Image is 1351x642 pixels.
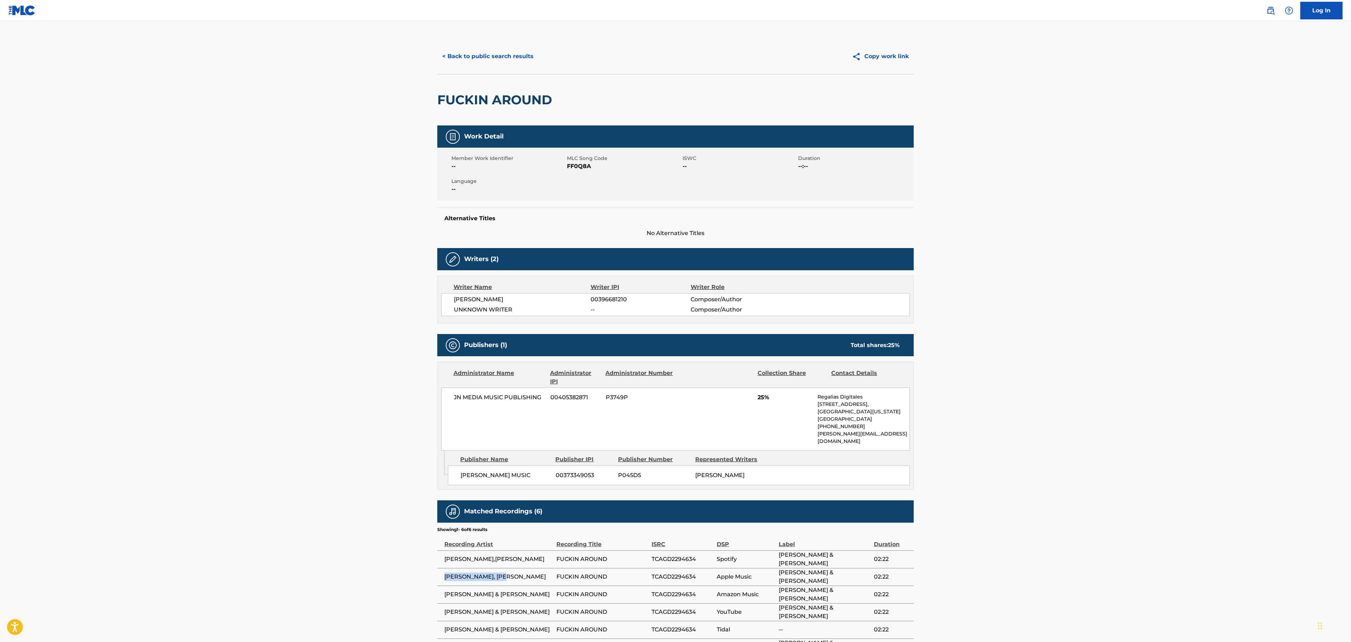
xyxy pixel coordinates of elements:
img: Work Detail [449,132,457,141]
span: JN MEDIA MUSIC PUBLISHING [454,393,545,402]
div: Writer Name [454,283,591,291]
div: Label [779,533,870,549]
div: Publisher Number [618,455,690,464]
span: Composer/Author [691,305,782,314]
span: FUCKIN AROUND [556,573,648,581]
h5: Publishers (1) [464,341,507,349]
img: Writers [449,255,457,264]
span: Apple Music [717,573,775,581]
span: Composer/Author [691,295,782,304]
span: FUCKIN AROUND [556,590,648,599]
span: --:-- [798,162,912,171]
span: Spotify [717,555,775,563]
span: 02:22 [874,590,910,599]
span: [PERSON_NAME] & [PERSON_NAME] [444,625,553,634]
img: Publishers [449,341,457,350]
div: Drag [1318,615,1322,636]
h5: Matched Recordings (6) [464,507,542,516]
img: help [1285,6,1293,15]
span: [PERSON_NAME], [PERSON_NAME] [444,573,553,581]
div: Represented Writers [695,455,767,464]
span: TCAGD2294634 [652,590,713,599]
span: [PERSON_NAME] [454,295,591,304]
span: [PERSON_NAME] MUSIC [461,471,550,480]
span: FUCKIN AROUND [556,608,648,616]
span: [PERSON_NAME] & [PERSON_NAME] [779,551,870,568]
span: 02:22 [874,608,910,616]
span: FF0Q8A [567,162,681,171]
div: Collection Share [758,369,826,386]
div: Publisher Name [460,455,550,464]
iframe: Chat Widget [1316,608,1351,642]
p: [STREET_ADDRESS], [818,401,909,408]
span: Duration [798,155,912,162]
p: [GEOGRAPHIC_DATA] [818,415,909,423]
span: Amazon Music [717,590,775,599]
span: [PERSON_NAME] & [PERSON_NAME] [779,568,870,585]
span: TCAGD2294634 [652,555,713,563]
span: [PERSON_NAME],[PERSON_NAME] [444,555,553,563]
span: 02:22 [874,555,910,563]
span: -- [591,305,691,314]
span: TCAGD2294634 [652,608,713,616]
div: Publisher IPI [555,455,613,464]
span: UNKNOWN WRITER [454,305,591,314]
span: [PERSON_NAME] & [PERSON_NAME] [779,604,870,621]
h5: Work Detail [464,132,504,141]
div: Duration [874,533,910,549]
div: Recording Title [556,533,648,549]
span: 25% [758,393,812,402]
img: MLC Logo [8,5,36,16]
div: Administrator IPI [550,369,600,386]
h5: Writers (2) [464,255,499,263]
span: 00373349053 [556,471,613,480]
span: [PERSON_NAME] & [PERSON_NAME] [779,586,870,603]
span: MLC Song Code [567,155,681,162]
div: Writer IPI [591,283,691,291]
span: Language [451,178,565,185]
span: Tidal [717,625,775,634]
div: Administrator Name [454,369,545,386]
span: -- [779,625,870,634]
span: 00396681210 [591,295,691,304]
p: [PERSON_NAME][EMAIL_ADDRESS][DOMAIN_NAME] [818,430,909,445]
span: YouTube [717,608,775,616]
span: P3749P [606,393,674,402]
img: search [1266,6,1275,15]
span: FUCKIN AROUND [556,555,648,563]
p: [GEOGRAPHIC_DATA][US_STATE] [818,408,909,415]
h2: FUCKIN AROUND [437,92,556,108]
span: Member Work Identifier [451,155,565,162]
div: Contact Details [831,369,900,386]
span: -- [683,162,796,171]
img: Copy work link [852,52,864,61]
p: Showing 1 - 6 of 6 results [437,526,487,533]
div: Administrator Number [605,369,674,386]
span: -- [451,185,565,193]
a: Log In [1300,2,1343,19]
p: [PHONE_NUMBER] [818,423,909,430]
span: 00405382871 [550,393,600,402]
div: Total shares: [851,341,900,350]
span: TCAGD2294634 [652,573,713,581]
div: DSP [717,533,775,549]
span: TCAGD2294634 [652,625,713,634]
div: Recording Artist [444,533,553,549]
h5: Alternative Titles [444,215,907,222]
a: Public Search [1264,4,1278,18]
div: Help [1282,4,1296,18]
img: Matched Recordings [449,507,457,516]
span: [PERSON_NAME] & [PERSON_NAME] [444,608,553,616]
div: ISRC [652,533,713,549]
button: < Back to public search results [437,48,538,65]
span: ISWC [683,155,796,162]
button: Copy work link [847,48,914,65]
span: No Alternative Titles [437,229,914,237]
span: 02:22 [874,625,910,634]
div: Writer Role [691,283,782,291]
span: 02:22 [874,573,910,581]
span: P045D5 [618,471,690,480]
span: 25 % [888,342,900,348]
span: [PERSON_NAME] [695,472,745,479]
